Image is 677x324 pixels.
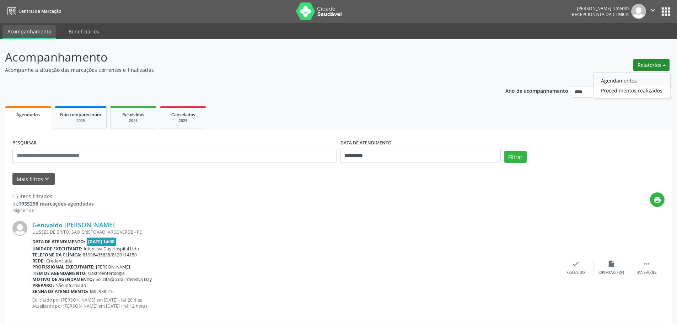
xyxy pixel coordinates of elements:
[32,229,558,235] div: ULISSES DE BRITO, SAO CRISTOVAO, ARCOVERDE - PE
[55,282,86,288] span: Não informado
[43,175,51,183] i: keyboard_arrow_down
[572,5,629,11] div: [PERSON_NAME] Ismerim
[32,258,45,264] b: Rede:
[505,86,568,95] p: Ano de acompanhamento
[572,11,629,17] span: Recepcionista da clínica
[115,118,151,123] div: 2025
[593,73,670,98] ul: Relatórios
[60,112,101,118] span: Não compareceram
[12,192,94,200] div: 15 itens filtrados
[637,270,656,275] div: Mais ações
[593,85,670,95] a: Procedimentos realizados
[32,239,85,245] b: Data de atendimento:
[12,207,94,213] div: Página 1 de 1
[654,196,661,204] i: print
[504,151,527,163] button: Filtrar
[32,252,81,258] b: Telefone da clínica:
[649,6,657,14] i: 
[12,173,55,185] button: Mais filtroskeyboard_arrow_down
[643,260,651,268] i: 
[5,66,472,74] p: Acompanhe a situação das marcações correntes e finalizadas
[171,112,195,118] span: Cancelados
[32,246,82,252] b: Unidade executante:
[598,270,624,275] div: Exportar (PDF)
[83,252,137,258] span: 81996435838/8120114150
[87,238,117,246] span: [DATE] 14:00
[18,200,94,207] strong: 1935298 marcações agendadas
[5,48,472,66] p: Acompanhamento
[32,288,88,294] b: Senha de atendimento:
[2,25,56,39] a: Acompanhamento
[12,200,94,207] div: de
[633,59,670,71] button: Relatórios
[12,138,37,149] label: PESQUISAR
[46,258,72,264] span: Credenciada
[32,297,558,309] p: Solicitado por [PERSON_NAME] em [DATE] - há 20 dias Atualizado por [PERSON_NAME] em [DATE] - há 1...
[122,112,144,118] span: Resolvidos
[96,264,130,270] span: [PERSON_NAME]
[90,288,114,294] span: M02938516
[650,192,665,207] button: print
[32,221,115,229] a: Genivaldo [PERSON_NAME]
[340,138,392,149] label: DATA DE ATENDIMENTO
[60,118,101,123] div: 2025
[566,270,585,275] div: Resolvido
[32,276,94,282] b: Motivo de agendamento:
[631,4,646,19] img: img
[16,112,40,118] span: Agendados
[646,4,660,19] button: 
[165,118,201,123] div: 2025
[18,8,61,14] span: Central de Marcação
[84,246,139,252] span: Intensiva Day Hospital Ltda
[88,270,125,276] span: Gastroenterologia
[64,25,104,38] a: Beneficiários
[607,260,615,268] i: insert_drive_file
[32,282,54,288] b: Preparo:
[593,75,670,85] a: Agendamentos
[5,5,61,17] a: Central de Marcação
[96,276,152,282] span: Solicitação da Intensiva Day
[32,264,95,270] b: Profissional executante:
[660,5,672,18] button: apps
[572,260,580,268] i: check
[32,270,87,276] b: Item de agendamento:
[12,221,27,236] img: img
